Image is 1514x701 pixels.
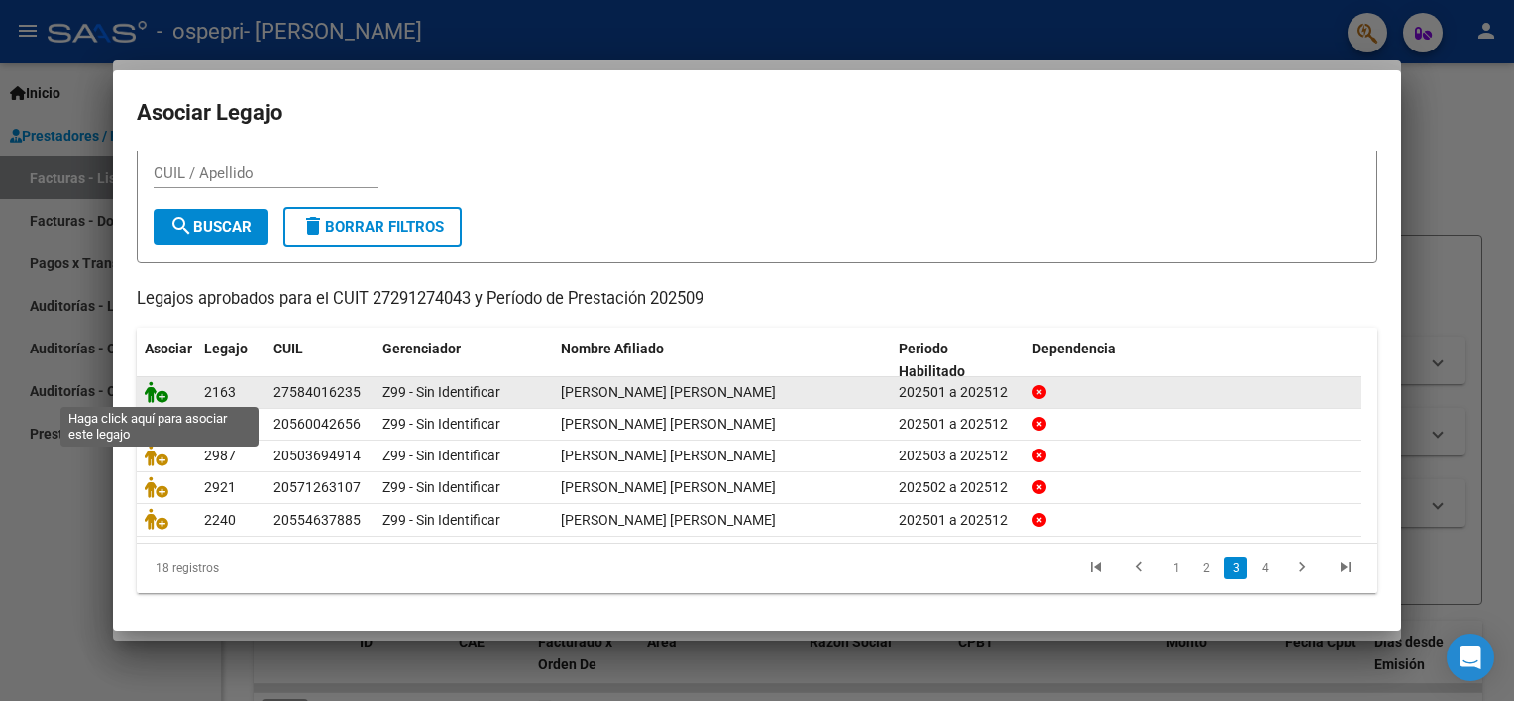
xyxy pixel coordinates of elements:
a: 2 [1194,557,1218,579]
a: go to first page [1077,557,1115,579]
span: 2164 [204,416,236,432]
datatable-header-cell: Dependencia [1025,328,1362,393]
span: 2240 [204,512,236,528]
button: Buscar [154,209,268,245]
div: Open Intercom Messenger [1447,634,1494,681]
span: Z99 - Sin Identificar [382,448,500,463]
mat-icon: search [169,214,193,238]
span: 2921 [204,479,236,495]
datatable-header-cell: Asociar [137,328,196,393]
a: go to previous page [1121,557,1158,579]
li: page 4 [1250,551,1280,585]
span: Dependencia [1032,341,1116,356]
datatable-header-cell: CUIL [266,328,375,393]
span: Z99 - Sin Identificar [382,512,500,528]
h2: Asociar Legajo [137,94,1377,132]
span: ZAMBRANO GUEVARA ORIEL GENNARO [561,416,776,432]
div: 202503 a 202512 [899,445,1017,467]
span: REYES THIAGO LUCIANO NEHUEN [561,448,776,463]
datatable-header-cell: Legajo [196,328,266,393]
span: ALVAREZ ACUÑA BAUTISTA GASPAR [561,512,776,528]
div: 20571263107 [273,476,361,499]
span: Nombre Afiliado [561,341,664,356]
span: Gerenciador [382,341,461,356]
button: Borrar Filtros [283,207,462,247]
span: Borrar Filtros [301,218,444,236]
a: 3 [1224,557,1247,579]
div: 202502 a 202512 [899,476,1017,499]
datatable-header-cell: Periodo Habilitado [891,328,1025,393]
span: Z99 - Sin Identificar [382,416,500,432]
span: TARQUEZ THIAGO BENJAMIN [561,479,776,495]
li: page 3 [1221,551,1250,585]
a: go to next page [1283,557,1321,579]
div: 18 registros [137,544,381,593]
a: 4 [1253,557,1277,579]
div: 27584016235 [273,381,361,404]
div: 202501 a 202512 [899,509,1017,532]
span: CUIL [273,341,303,356]
li: page 1 [1161,551,1191,585]
div: 202501 a 202512 [899,413,1017,436]
datatable-header-cell: Nombre Afiliado [553,328,891,393]
div: 202501 a 202512 [899,381,1017,404]
div: 20503694914 [273,445,361,467]
span: Z99 - Sin Identificar [382,384,500,400]
span: Legajo [204,341,248,356]
a: 1 [1164,557,1188,579]
span: 2987 [204,448,236,463]
datatable-header-cell: Gerenciador [375,328,553,393]
div: 20554637885 [273,509,361,532]
div: 20560042656 [273,413,361,436]
span: Periodo Habilitado [899,341,965,379]
span: 2163 [204,384,236,400]
span: ZAMBRANO GUEVARA MERLINA ELOISA [561,384,776,400]
span: Z99 - Sin Identificar [382,479,500,495]
mat-icon: delete [301,214,325,238]
li: page 2 [1191,551,1221,585]
span: Asociar [145,341,192,356]
a: go to last page [1327,557,1364,579]
span: Buscar [169,218,252,236]
p: Legajos aprobados para el CUIT 27291274043 y Período de Prestación 202509 [137,287,1377,312]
